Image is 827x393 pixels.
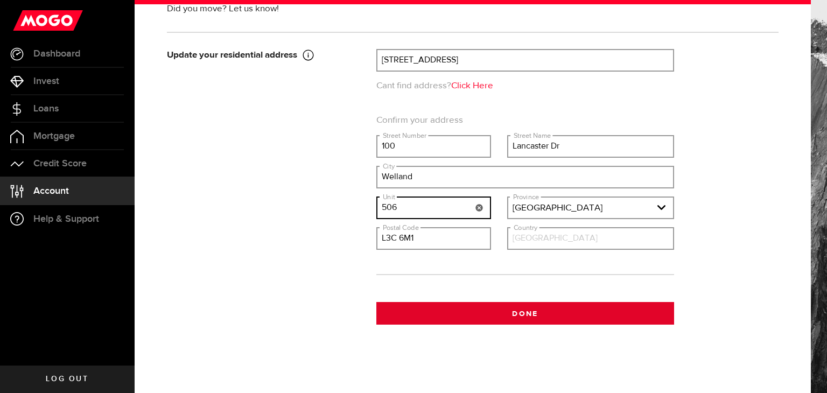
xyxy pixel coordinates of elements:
label: Street Number [380,128,428,142]
input: Suite (Optional) [377,198,490,218]
a: Click Here [451,81,493,90]
div: Did you move? Let us know! [159,3,358,16]
span: Invest [33,76,59,86]
input: Street Name [508,136,673,157]
label: City [380,159,396,172]
span: Help & Support [33,214,99,224]
label: Street Name [510,128,552,142]
span: Mortgage [33,131,75,141]
span: Account [33,186,69,196]
label: Province [510,190,541,203]
button: Open LiveChat chat widget [9,4,41,37]
label: Postal Code [380,220,420,234]
div: Update your residential address [167,49,360,62]
a: expand select [508,198,673,218]
input: Street Number [377,136,490,157]
input: Address [377,50,673,71]
label: Unit [380,190,397,203]
input: Postal Code [377,228,490,249]
span: Log out [46,375,88,383]
span: Cant find address? [376,81,493,90]
input: City [377,167,673,187]
span: Confirm your address [368,114,682,127]
span: Loans [33,104,59,114]
span: Dashboard [33,49,80,59]
input: Country [508,228,673,249]
label: Country [510,220,539,234]
button: Done [376,302,674,325]
span: Credit Score [33,159,87,169]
